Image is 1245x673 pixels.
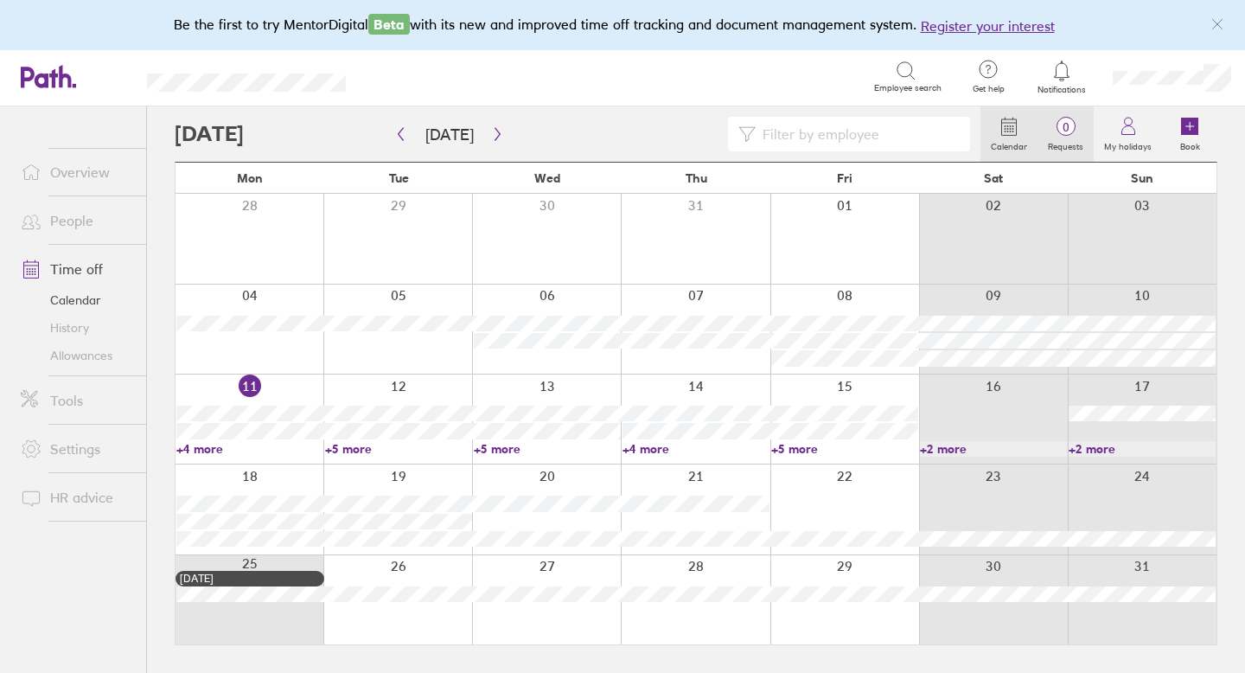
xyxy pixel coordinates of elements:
[1094,137,1162,152] label: My holidays
[1131,171,1153,185] span: Sun
[756,118,960,151] input: Filter by employee
[7,342,146,369] a: Allowances
[980,106,1037,162] a: Calendar
[412,120,488,149] button: [DATE]
[1094,106,1162,162] a: My holidays
[176,441,323,457] a: +4 more
[961,84,1017,94] span: Get help
[325,441,472,457] a: +5 more
[1069,441,1216,457] a: +2 more
[237,171,263,185] span: Mon
[622,441,769,457] a: +4 more
[368,14,410,35] span: Beta
[180,573,320,585] div: [DATE]
[174,14,1072,36] div: Be the first to try MentorDigital with its new and improved time off tracking and document manage...
[837,171,852,185] span: Fri
[1170,137,1210,152] label: Book
[389,171,409,185] span: Tue
[686,171,707,185] span: Thu
[980,137,1037,152] label: Calendar
[7,432,146,466] a: Settings
[7,383,146,418] a: Tools
[7,314,146,342] a: History
[7,203,146,238] a: People
[534,171,560,185] span: Wed
[921,16,1055,36] button: Register your interest
[1034,85,1090,95] span: Notifications
[7,480,146,515] a: HR advice
[984,171,1003,185] span: Sat
[1037,120,1094,134] span: 0
[1037,106,1094,162] a: 0Requests
[874,83,942,93] span: Employee search
[920,441,1067,457] a: +2 more
[7,286,146,314] a: Calendar
[771,441,918,457] a: +5 more
[474,441,621,457] a: +5 more
[1162,106,1217,162] a: Book
[1037,137,1094,152] label: Requests
[1034,59,1090,95] a: Notifications
[7,155,146,189] a: Overview
[7,252,146,286] a: Time off
[393,68,437,84] div: Search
